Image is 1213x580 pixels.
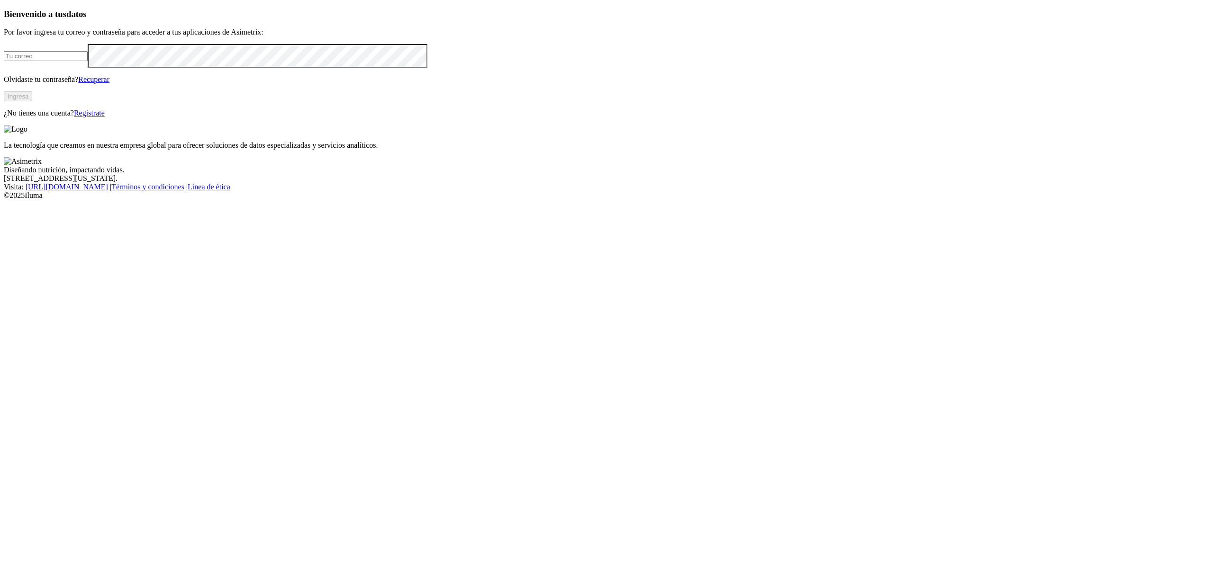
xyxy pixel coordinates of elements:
[4,157,42,166] img: Asimetrix
[4,109,1209,117] p: ¿No tienes una cuenta?
[78,75,109,83] a: Recuperar
[111,183,184,191] a: Términos y condiciones
[4,141,1209,150] p: La tecnología que creamos en nuestra empresa global para ofrecer soluciones de datos especializad...
[4,51,88,61] input: Tu correo
[4,91,32,101] button: Ingresa
[4,9,1209,19] h3: Bienvenido a tus
[74,109,105,117] a: Regístrate
[188,183,230,191] a: Línea de ética
[4,174,1209,183] div: [STREET_ADDRESS][US_STATE].
[4,183,1209,191] div: Visita : | |
[66,9,87,19] span: datos
[4,28,1209,36] p: Por favor ingresa tu correo y contraseña para acceder a tus aplicaciones de Asimetrix:
[4,191,1209,200] div: © 2025 Iluma
[4,125,27,134] img: Logo
[4,75,1209,84] p: Olvidaste tu contraseña?
[26,183,108,191] a: [URL][DOMAIN_NAME]
[4,166,1209,174] div: Diseñando nutrición, impactando vidas.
